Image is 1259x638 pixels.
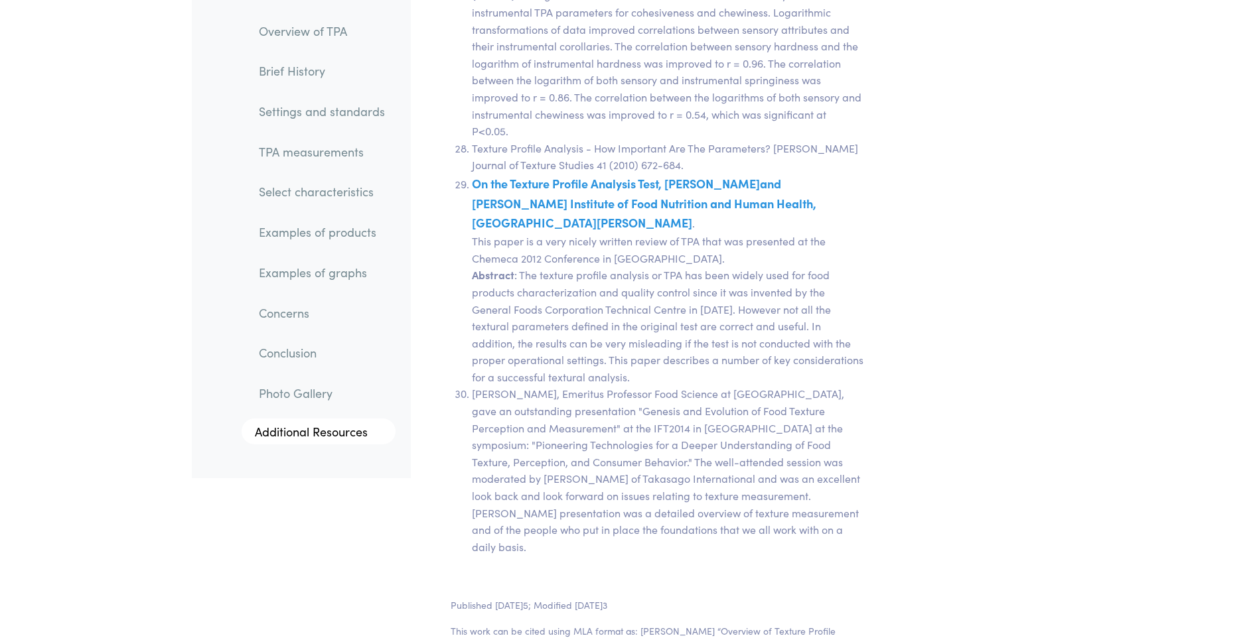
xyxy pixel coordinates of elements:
a: Additional Resources [242,418,396,445]
a: Conclusion [248,338,396,369]
a: Examples of products [248,218,396,248]
a: Settings and standards [248,96,396,127]
a: Photo Gallery [248,378,396,409]
span: Abstract [472,267,514,282]
a: Select characteristics [248,177,396,208]
a: TPA measurements [248,137,396,167]
p: Published [DATE]5; Modified [DATE]3 [451,598,864,612]
li: . This paper is a very nicely written review of TPA that was presented at the Chemeca 2012 Confer... [472,174,864,385]
a: Overview of TPA [248,16,396,46]
a: Brief History [248,56,396,87]
a: Concerns [248,298,396,328]
a: Examples of graphs [248,257,396,288]
li: [PERSON_NAME], Emeritus Professor Food Science at [GEOGRAPHIC_DATA], gave an outstanding presenta... [472,385,864,555]
li: Texture Profile Analysis - How Important Are The Parameters? [PERSON_NAME] Journal of Texture Stu... [472,140,864,174]
a: On the Texture Profile Analysis Test, [PERSON_NAME]and [PERSON_NAME] Institute of Food Nutrition ... [472,175,816,231]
